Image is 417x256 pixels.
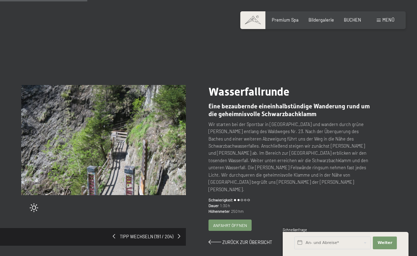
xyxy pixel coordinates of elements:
span: Schnellanfrage [283,228,307,232]
span: Anfahrt öffnen [213,222,247,228]
a: Zurück zur Übersicht [208,239,272,245]
span: ​Eine bezaubernde eineinhalbstündige Wanderung rund um die geheimnisvolle Schwarzbachklamm [208,103,370,117]
span: Menü [382,17,394,23]
span: Schwierigkeit [208,197,233,203]
span: Wasserfallrunde [208,85,289,98]
button: Weiter [373,237,397,249]
span: 1:30 h [219,203,230,209]
span: Höhenmeter [208,209,230,214]
span: Dauer [208,203,219,209]
p: Wir starten bei der Sportbar in [GEOGRAPHIC_DATA] und wandern durch grüne [PERSON_NAME] entlang d... [208,121,373,193]
a: Bildergalerie [309,17,334,23]
img: Wasserfallrunde [21,85,186,195]
span: 250 hm [230,209,243,214]
a: Premium Spa [272,17,299,23]
span: Tipp wechseln (191 / 204) [115,234,178,240]
span: Zurück zur Übersicht [222,239,272,245]
span: Weiter [377,240,392,246]
a: BUCHEN [344,17,361,23]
